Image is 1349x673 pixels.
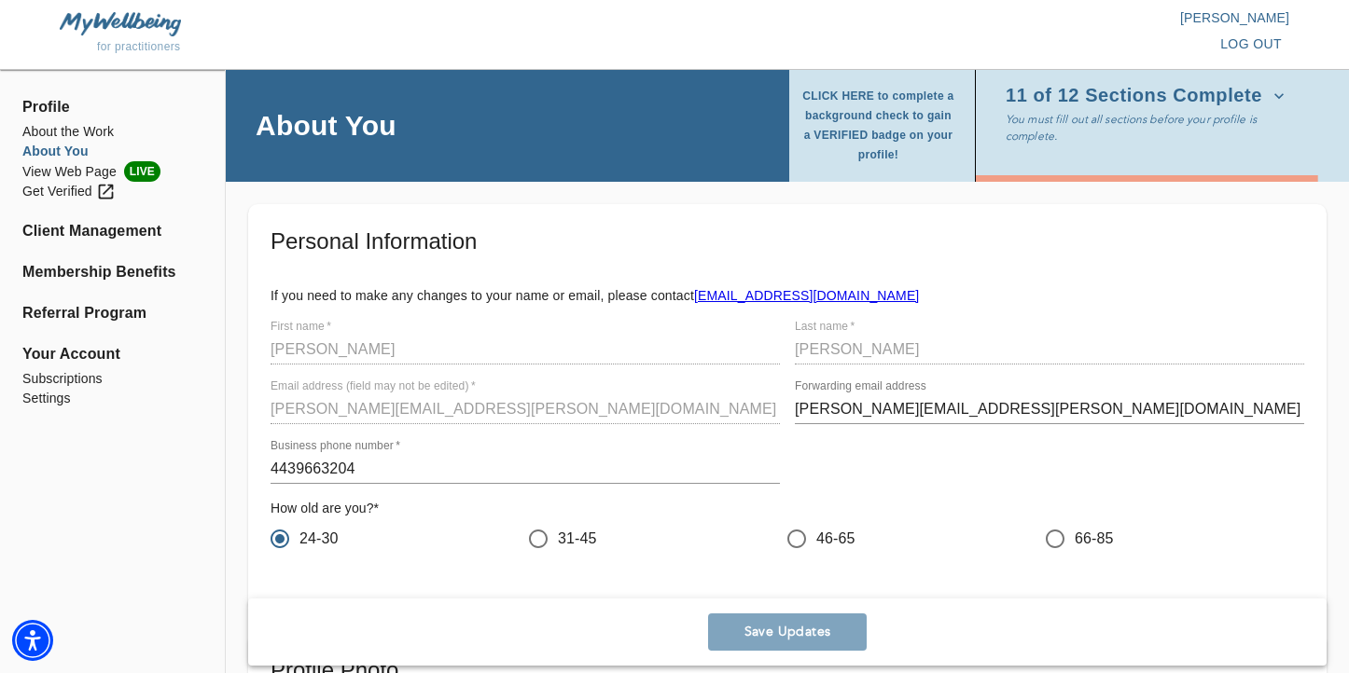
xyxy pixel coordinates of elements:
a: About You [22,142,202,161]
a: Settings [22,389,202,408]
label: First name [271,322,331,333]
label: Email address (field may not be edited) [271,381,476,392]
a: [EMAIL_ADDRESS][DOMAIN_NAME] [694,288,919,303]
div: Accessibility Menu [12,620,53,661]
span: 66-85 [1075,528,1114,550]
a: Membership Benefits [22,261,202,283]
span: 24-30 [299,528,339,550]
span: 31-45 [558,528,597,550]
a: About the Work [22,122,202,142]
p: You must fill out all sections before your profile is complete. [1006,111,1297,144]
span: LIVE [124,161,160,182]
a: Subscriptions [22,369,202,389]
li: View Web Page [22,161,202,182]
span: CLICK HERE to complete a background check to gain a VERIFIED badge on your profile! [800,87,956,165]
h5: Personal Information [271,227,1304,256]
h6: How old are you? * [271,499,1304,519]
label: Last name [795,322,855,333]
label: Business phone number [271,441,400,452]
div: Get Verified [22,182,116,201]
span: 46-65 [816,528,855,550]
img: MyWellbeing [60,12,181,35]
p: [PERSON_NAME] [674,8,1289,27]
button: log out [1213,27,1289,62]
a: Get Verified [22,182,202,201]
a: View Web PageLIVE [22,161,202,182]
a: Referral Program [22,302,202,324]
span: Profile [22,96,202,118]
a: Client Management [22,220,202,242]
span: Your Account [22,343,202,365]
span: log out [1220,33,1282,56]
h4: About You [256,108,396,143]
p: If you need to make any changes to your name or email, please contact [271,286,1304,305]
span: 11 of 12 Sections Complete [1006,87,1285,105]
button: CLICK HERE to complete a background check to gain a VERIFIED badge on your profile! [800,81,964,171]
button: 11 of 12 Sections Complete [1006,81,1292,111]
span: for practitioners [97,40,181,53]
label: Forwarding email address [795,381,926,392]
